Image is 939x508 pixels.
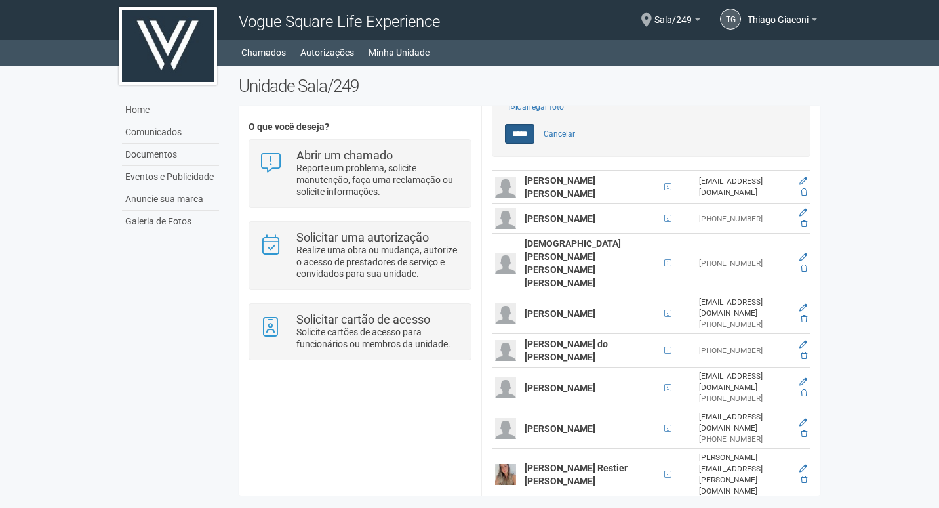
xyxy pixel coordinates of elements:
a: Excluir membro [801,389,807,398]
img: user.png [495,464,516,485]
div: [EMAIL_ADDRESS][DOMAIN_NAME] [699,371,791,393]
a: Abrir um chamado Reporte um problema, solicite manutenção, faça uma reclamação ou solicite inform... [259,150,460,198]
span: Sala/249 [654,2,692,25]
strong: Solicitar uma autorização [296,230,429,244]
div: [PHONE_NUMBER] [699,213,791,224]
a: Eventos e Publicidade [122,166,219,188]
a: Excluir membro [801,188,807,197]
strong: [DEMOGRAPHIC_DATA][PERSON_NAME] [PERSON_NAME] [PERSON_NAME] [525,238,621,288]
img: logo.jpg [119,7,217,85]
a: Thiago Giaconi [748,16,817,27]
div: [PHONE_NUMBER] [699,258,791,269]
h2: Unidade Sala/249 [239,76,820,96]
a: Editar membro [799,377,807,387]
img: user.png [495,303,516,324]
div: [PHONE_NUMBER] [699,434,791,445]
a: Excluir membro [801,219,807,228]
strong: [PERSON_NAME] Restier [PERSON_NAME] [525,463,628,486]
a: Autorizações [300,43,354,62]
a: Editar membro [799,208,807,217]
strong: Solicitar cartão de acesso [296,312,430,326]
a: Anuncie sua marca [122,188,219,211]
div: [EMAIL_ADDRESS][DOMAIN_NAME] [699,297,791,319]
img: user.png [495,253,516,274]
strong: [PERSON_NAME] [525,383,595,393]
div: [PHONE_NUMBER] [699,393,791,404]
img: user.png [495,177,516,198]
span: Thiago Giaconi [748,2,809,25]
img: user.png [495,208,516,229]
a: Solicitar uma autorização Realize uma obra ou mudança, autorize o acesso de prestadores de serviç... [259,232,460,280]
strong: [PERSON_NAME] [PERSON_NAME] [525,175,595,199]
a: Galeria de Fotos [122,211,219,232]
a: Solicitar cartão de acesso Solicite cartões de acesso para funcionários ou membros da unidade. [259,314,460,350]
p: Reporte um problema, solicite manutenção, faça uma reclamação ou solicite informações. [296,162,461,198]
div: [PHONE_NUMBER] [699,345,791,356]
strong: Abrir um chamado [296,148,393,162]
div: [PHONE_NUMBER] [699,319,791,330]
a: Editar membro [799,177,807,186]
p: Realize uma obra ou mudança, autorize o acesso de prestadores de serviço e convidados para sua un... [296,244,461,280]
a: Chamados [241,43,286,62]
a: Excluir membro [801,475,807,484]
a: Carregar foto [505,100,568,114]
a: TG [720,9,741,30]
a: Editar membro [799,464,807,473]
strong: [PERSON_NAME] [525,423,595,434]
a: Editar membro [799,303,807,312]
a: Comunicados [122,121,219,144]
a: Documentos [122,144,219,166]
a: Cancelar [536,124,582,144]
a: Editar membro [799,418,807,427]
strong: [PERSON_NAME] do [PERSON_NAME] [525,339,608,362]
strong: [PERSON_NAME] [525,308,595,319]
div: [PERSON_NAME][EMAIL_ADDRESS][PERSON_NAME][DOMAIN_NAME] [699,452,791,497]
strong: [PERSON_NAME] [525,213,595,224]
img: user.png [495,340,516,361]
span: Vogue Square Life Experience [239,12,440,31]
a: Sala/249 [654,16,700,27]
img: user.png [495,377,516,398]
a: Editar membro [799,340,807,349]
a: Excluir membro [801,314,807,324]
a: Excluir membro [801,264,807,273]
a: Home [122,99,219,121]
div: [EMAIL_ADDRESS][DOMAIN_NAME] [699,412,791,434]
a: Minha Unidade [369,43,430,62]
h4: O que você deseja? [249,122,471,132]
a: Excluir membro [801,351,807,360]
a: Editar membro [799,253,807,262]
p: Solicite cartões de acesso para funcionários ou membros da unidade. [296,326,461,350]
a: Excluir membro [801,429,807,438]
div: [EMAIL_ADDRESS][DOMAIN_NAME] [699,176,791,198]
img: user.png [495,418,516,439]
